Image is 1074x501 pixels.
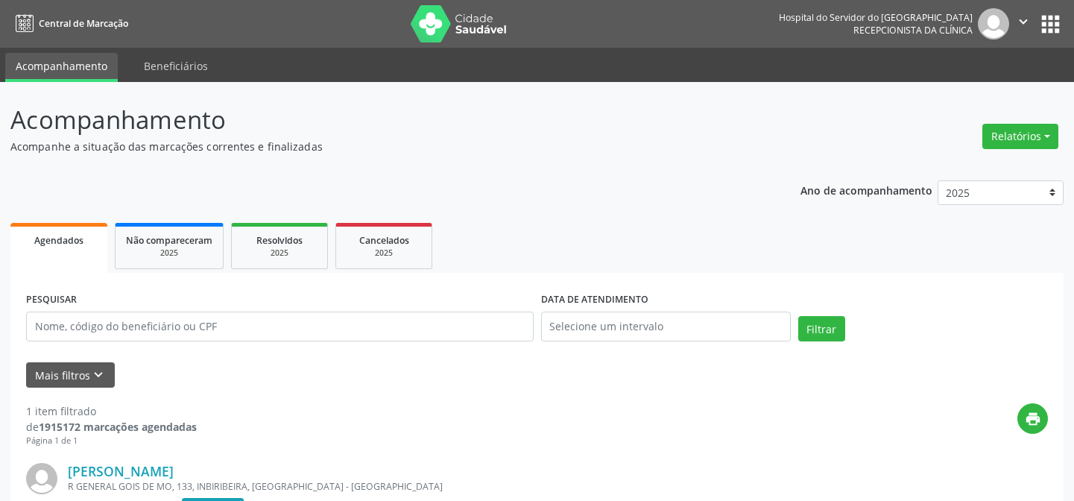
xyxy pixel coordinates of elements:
[1017,403,1048,434] button: print
[39,420,197,434] strong: 1915172 marcações agendadas
[26,312,534,341] input: Nome, código do beneficiário ou CPF
[779,11,973,24] div: Hospital do Servidor do [GEOGRAPHIC_DATA]
[359,234,409,247] span: Cancelados
[1025,411,1041,427] i: print
[26,419,197,435] div: de
[1037,11,1064,37] button: apps
[347,248,421,259] div: 2025
[798,316,845,341] button: Filtrar
[541,312,791,341] input: Selecione um intervalo
[10,139,748,154] p: Acompanhe a situação das marcações correntes e finalizadas
[133,53,218,79] a: Beneficiários
[26,362,115,388] button: Mais filtroskeyboard_arrow_down
[256,234,303,247] span: Resolvidos
[978,8,1009,40] img: img
[10,101,748,139] p: Acompanhamento
[126,234,212,247] span: Não compareceram
[68,480,824,493] div: R GENERAL GOIS DE MO, 133, INBIRIBEIRA, [GEOGRAPHIC_DATA] - [GEOGRAPHIC_DATA]
[26,289,77,312] label: PESQUISAR
[26,463,57,494] img: img
[982,124,1058,149] button: Relatórios
[541,289,648,312] label: DATA DE ATENDIMENTO
[10,11,128,36] a: Central de Marcação
[5,53,118,82] a: Acompanhamento
[68,463,174,479] a: [PERSON_NAME]
[242,248,317,259] div: 2025
[800,180,932,199] p: Ano de acompanhamento
[1015,13,1032,30] i: 
[39,17,128,30] span: Central de Marcação
[90,367,107,383] i: keyboard_arrow_down
[853,24,973,37] span: Recepcionista da clínica
[26,403,197,419] div: 1 item filtrado
[34,234,83,247] span: Agendados
[26,435,197,447] div: Página 1 de 1
[126,248,212,259] div: 2025
[1009,8,1037,40] button: 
